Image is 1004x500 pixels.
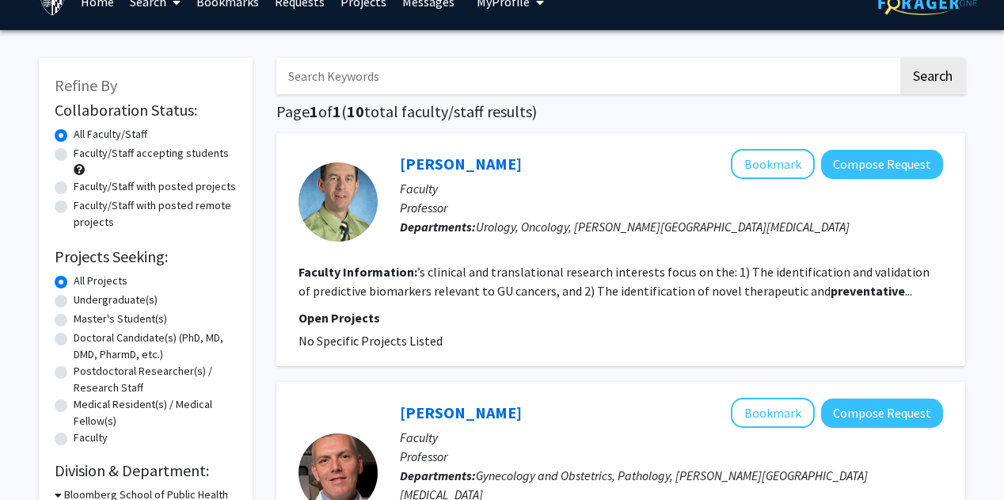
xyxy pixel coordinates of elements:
p: Faculty [400,428,943,447]
h2: Projects Seeking: [55,247,237,266]
h1: Page of ( total faculty/staff results) [276,102,965,121]
a: [PERSON_NAME] [400,154,522,174]
button: Search [900,58,965,94]
label: Doctoral Candidate(s) (PhD, MD, DMD, PharmD, etc.) [74,330,237,363]
span: No Specific Projects Listed [299,333,443,349]
b: Faculty Information: [299,264,417,280]
label: Master's Student(s) [74,311,167,327]
span: 1 [310,101,318,121]
span: Urology, Oncology, [PERSON_NAME][GEOGRAPHIC_DATA][MEDICAL_DATA] [476,219,850,235]
p: Open Projects [299,308,943,327]
p: Professor [400,447,943,466]
p: Professor [400,198,943,217]
b: Departments: [400,468,476,483]
label: All Projects [74,273,127,289]
label: Faculty/Staff with posted projects [74,178,236,195]
b: preventative [831,283,905,299]
fg-read-more: ’s clinical and translational research interests focus on the: 1) The identification and validati... [299,264,930,299]
label: Undergraduate(s) [74,292,158,308]
button: Add Noah Hahn to Bookmarks [731,149,815,179]
span: 1 [333,101,341,121]
label: All Faculty/Staff [74,126,147,143]
span: 10 [347,101,364,121]
label: Medical Resident(s) / Medical Fellow(s) [74,396,237,429]
label: Faculty/Staff with posted remote projects [74,197,237,231]
p: Faculty [400,179,943,198]
h2: Division & Department: [55,461,237,480]
span: Refine By [55,75,117,95]
label: Faculty [74,429,108,446]
label: Postdoctoral Researcher(s) / Research Staff [74,363,237,396]
button: Compose Request to Richard Roden [821,399,943,428]
button: Compose Request to Noah Hahn [821,150,943,179]
b: Departments: [400,219,476,235]
input: Search Keywords [276,58,898,94]
h2: Collaboration Status: [55,101,237,120]
a: [PERSON_NAME] [400,403,522,422]
button: Add Richard Roden to Bookmarks [731,398,815,428]
label: Faculty/Staff accepting students [74,145,229,162]
iframe: Chat [12,429,67,488]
